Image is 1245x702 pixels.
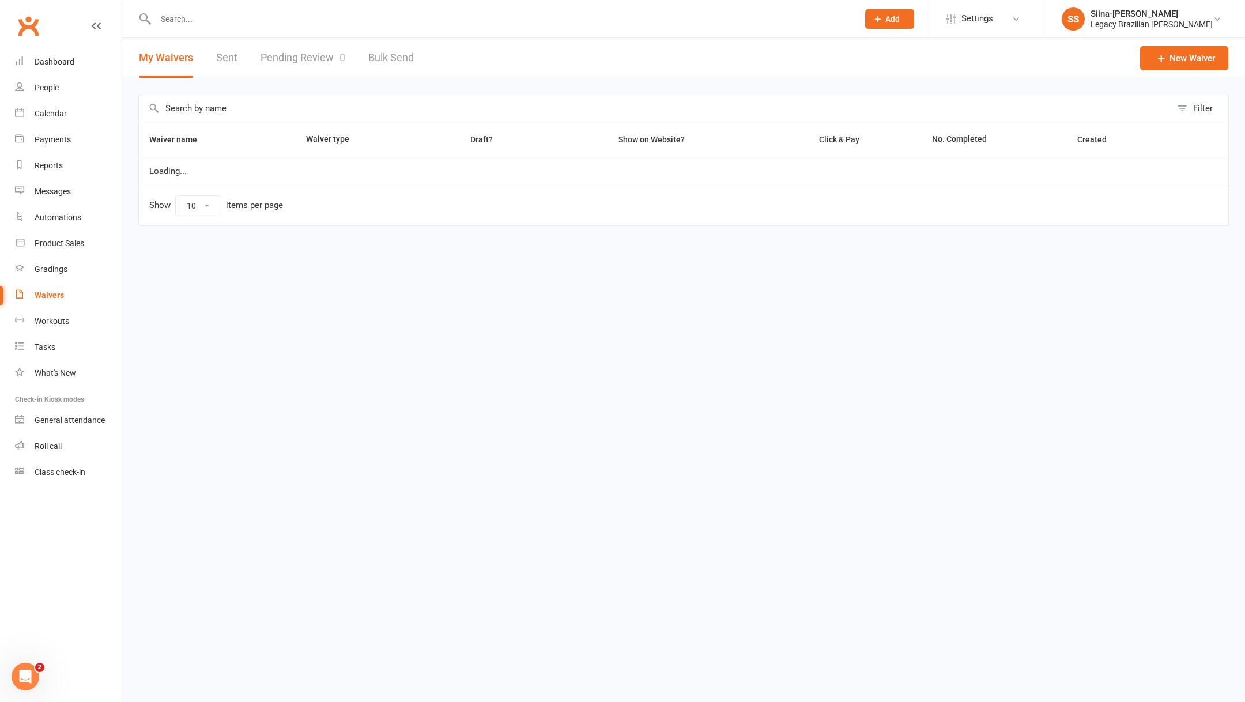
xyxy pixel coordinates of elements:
[152,11,850,27] input: Search...
[15,334,122,360] a: Tasks
[618,135,685,144] span: Show on Website?
[460,133,505,146] button: Draft?
[139,157,1228,186] td: Loading...
[1062,7,1085,31] div: SS
[608,133,697,146] button: Show on Website?
[35,290,64,300] div: Waivers
[15,433,122,459] a: Roll call
[35,663,44,672] span: 2
[35,83,59,92] div: People
[470,135,493,144] span: Draft?
[261,38,345,78] a: Pending Review0
[35,109,67,118] div: Calendar
[15,127,122,153] a: Payments
[139,38,193,78] button: My Waivers
[15,75,122,101] a: People
[35,213,81,222] div: Automations
[339,51,345,63] span: 0
[12,663,39,690] iframe: Intercom live chat
[15,360,122,386] a: What's New
[35,316,69,326] div: Workouts
[1091,9,1213,19] div: Siina-[PERSON_NAME]
[819,135,859,144] span: Click & Pay
[35,239,84,248] div: Product Sales
[885,14,900,24] span: Add
[35,441,62,451] div: Roll call
[149,135,210,144] span: Waiver name
[15,459,122,485] a: Class kiosk mode
[15,153,122,179] a: Reports
[1091,19,1213,29] div: Legacy Brazilian [PERSON_NAME]
[35,161,63,170] div: Reports
[296,122,419,157] th: Waiver type
[35,416,105,425] div: General attendance
[35,342,55,352] div: Tasks
[35,135,71,144] div: Payments
[15,205,122,231] a: Automations
[216,38,237,78] a: Sent
[961,6,993,32] span: Settings
[15,282,122,308] a: Waivers
[15,49,122,75] a: Dashboard
[1171,95,1228,122] button: Filter
[865,9,914,29] button: Add
[15,308,122,334] a: Workouts
[226,201,283,210] div: items per page
[15,256,122,282] a: Gradings
[15,179,122,205] a: Messages
[14,12,43,40] a: Clubworx
[368,38,414,78] a: Bulk Send
[35,57,74,66] div: Dashboard
[149,133,210,146] button: Waiver name
[35,187,71,196] div: Messages
[35,467,85,477] div: Class check-in
[35,368,76,378] div: What's New
[149,195,283,216] div: Show
[1077,135,1119,144] span: Created
[1077,133,1119,146] button: Created
[1193,101,1213,115] div: Filter
[1140,46,1228,70] a: New Waiver
[15,407,122,433] a: General attendance kiosk mode
[35,265,67,274] div: Gradings
[922,122,1067,157] th: No. Completed
[15,101,122,127] a: Calendar
[15,231,122,256] a: Product Sales
[809,133,872,146] button: Click & Pay
[139,95,1171,122] input: Search by name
